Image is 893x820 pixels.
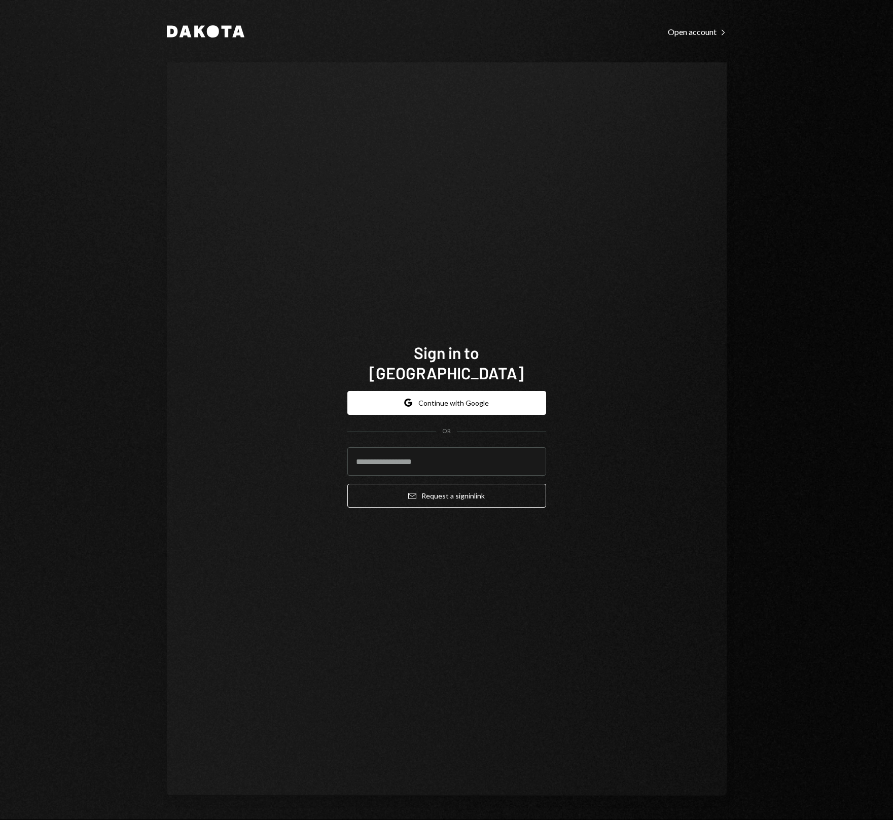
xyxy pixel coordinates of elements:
button: Request a signinlink [347,484,546,508]
h1: Sign in to [GEOGRAPHIC_DATA] [347,342,546,383]
div: OR [442,427,451,436]
a: Open account [668,26,727,37]
div: Open account [668,27,727,37]
button: Continue with Google [347,391,546,415]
